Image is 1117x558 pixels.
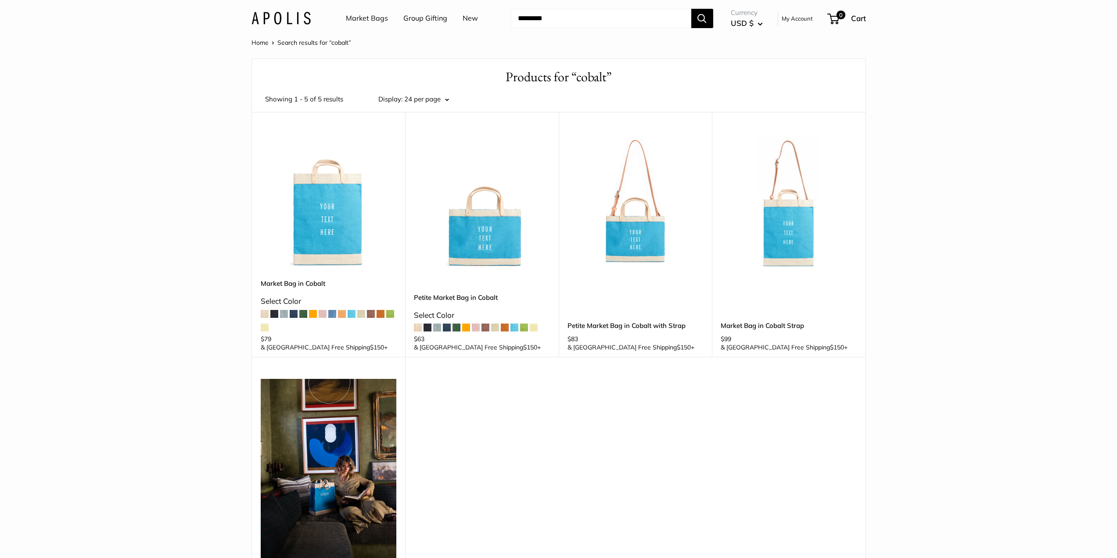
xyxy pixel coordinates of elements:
[567,344,694,350] span: & [GEOGRAPHIC_DATA] Free Shipping +
[404,95,441,103] span: 24 per page
[567,134,704,270] a: Petite Market Bag in Cobalt with StrapPetite Market Bag in Cobalt with Strap
[378,93,402,105] label: Display:
[346,12,388,25] a: Market Bags
[251,37,351,48] nav: Breadcrumb
[721,320,857,331] a: Market Bag in Cobalt Strap
[721,344,848,350] span: & [GEOGRAPHIC_DATA] Free Shipping +
[414,335,424,343] span: $63
[404,93,449,105] button: 24 per page
[261,294,397,308] div: Select Color
[370,343,384,351] span: $150
[414,344,541,350] span: & [GEOGRAPHIC_DATA] Free Shipping +
[251,12,311,25] img: Apolis
[261,344,388,350] span: & [GEOGRAPHIC_DATA] Free Shipping +
[261,335,271,343] span: $79
[403,12,447,25] a: Group Gifting
[691,9,713,28] button: Search
[782,13,813,24] a: My Account
[265,93,343,105] span: Showing 1 - 5 of 5 results
[677,343,691,351] span: $150
[251,39,269,47] a: Home
[721,335,731,343] span: $99
[567,134,704,270] img: Petite Market Bag in Cobalt with Strap
[463,12,478,25] a: New
[830,343,844,351] span: $150
[721,134,857,270] img: Market Bag in Cobalt Strap
[261,134,397,270] a: Market Bag in CobaltMarket Bag in Cobalt
[836,11,845,19] span: 0
[828,11,866,25] a: 0 Cart
[511,9,691,28] input: Search...
[523,343,537,351] span: $150
[567,335,578,343] span: $83
[265,68,852,86] h1: Products for “cobalt”
[261,134,397,270] img: Market Bag in Cobalt
[277,39,351,47] span: Search results for “cobalt”
[851,14,866,23] span: Cart
[261,278,397,288] a: Market Bag in Cobalt
[731,16,763,30] button: USD $
[414,292,550,302] a: Petite Market Bag in Cobalt
[414,308,550,322] div: Select Color
[414,134,550,270] a: Petite Market Bag in CobaltPetite Market Bag in Cobalt
[731,18,754,28] span: USD $
[414,134,550,270] img: Petite Market Bag in Cobalt
[721,134,857,270] a: Market Bag in Cobalt StrapMarket Bag in Cobalt Strap
[567,320,704,331] a: Petite Market Bag in Cobalt with Strap
[731,7,763,19] span: Currency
